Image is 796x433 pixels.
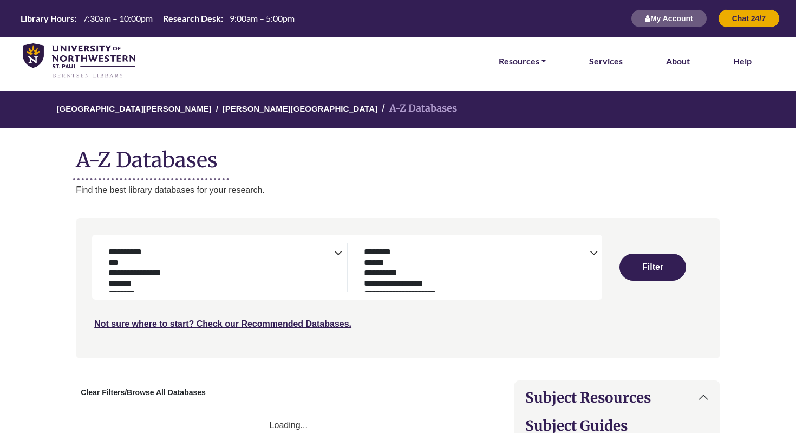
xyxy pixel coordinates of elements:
[76,139,720,172] h1: A-Z Databases
[514,380,720,415] button: Subject Resources
[16,12,299,23] table: Hours Today
[733,54,752,68] a: Help
[631,9,707,28] button: My Account
[619,254,686,281] button: Submit for Search Results
[76,384,211,401] button: Clear Filters/Browse All Databases
[223,102,377,113] a: [PERSON_NAME][GEOGRAPHIC_DATA]
[76,91,720,128] nav: breadcrumb
[666,54,690,68] a: About
[230,13,295,23] span: 9:00am – 5:00pm
[76,418,501,432] div: Loading...
[159,12,224,24] th: Research Desk:
[83,13,153,23] span: 7:30am – 10:00pm
[16,12,299,25] a: Hours Today
[356,245,590,292] select: Database Types Filter
[101,245,334,292] select: Database Subject Filter
[94,319,351,328] a: Not sure where to start? Check our Recommended Databases.
[589,54,623,68] a: Services
[718,14,780,23] a: Chat 24/7
[631,14,707,23] a: My Account
[499,54,546,68] a: Resources
[57,102,212,113] a: [GEOGRAPHIC_DATA][PERSON_NAME]
[23,43,135,79] img: library_home
[76,218,720,358] nav: Search filters
[718,9,780,28] button: Chat 24/7
[16,12,77,24] th: Library Hours:
[76,183,720,197] p: Find the best library databases for your research.
[377,101,457,117] li: A-Z Databases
